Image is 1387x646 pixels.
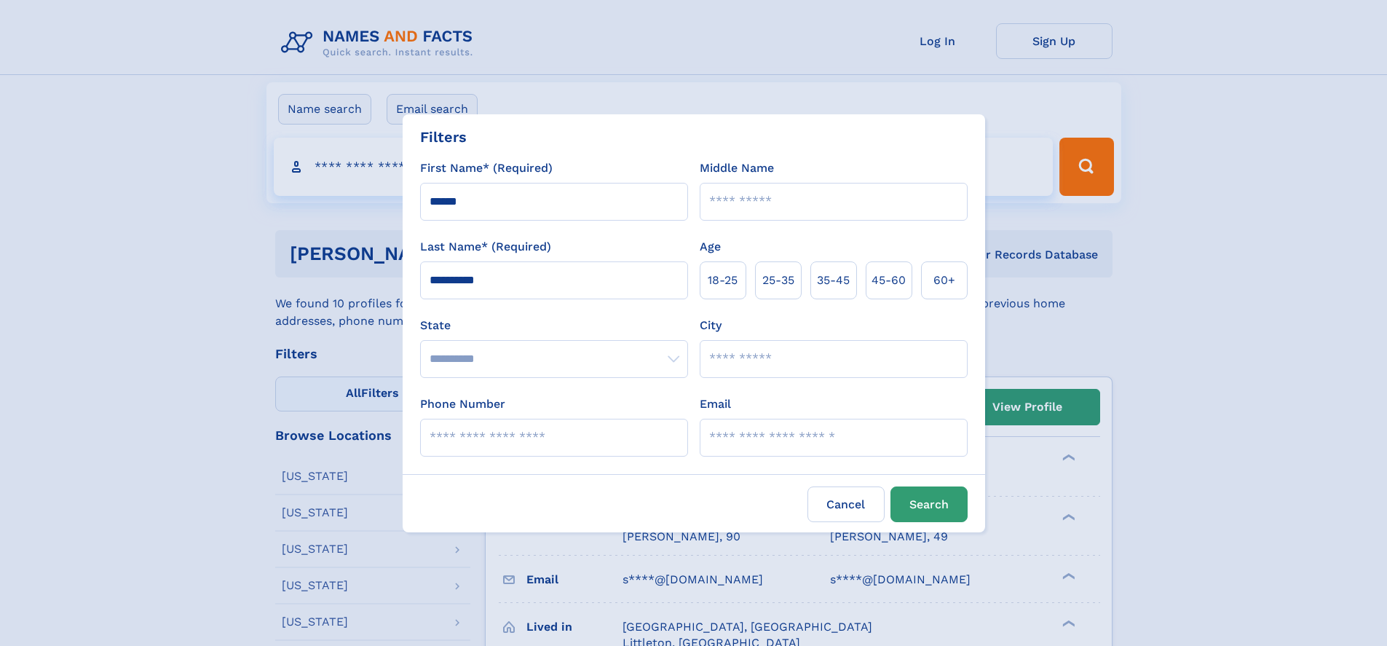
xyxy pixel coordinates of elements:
[700,395,731,413] label: Email
[890,487,968,522] button: Search
[420,395,505,413] label: Phone Number
[700,159,774,177] label: Middle Name
[708,272,738,289] span: 18‑25
[872,272,906,289] span: 45‑60
[420,159,553,177] label: First Name* (Required)
[762,272,794,289] span: 25‑35
[420,238,551,256] label: Last Name* (Required)
[807,487,885,522] label: Cancel
[420,317,688,334] label: State
[420,126,467,148] div: Filters
[700,317,722,334] label: City
[933,272,955,289] span: 60+
[817,272,850,289] span: 35‑45
[700,238,721,256] label: Age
